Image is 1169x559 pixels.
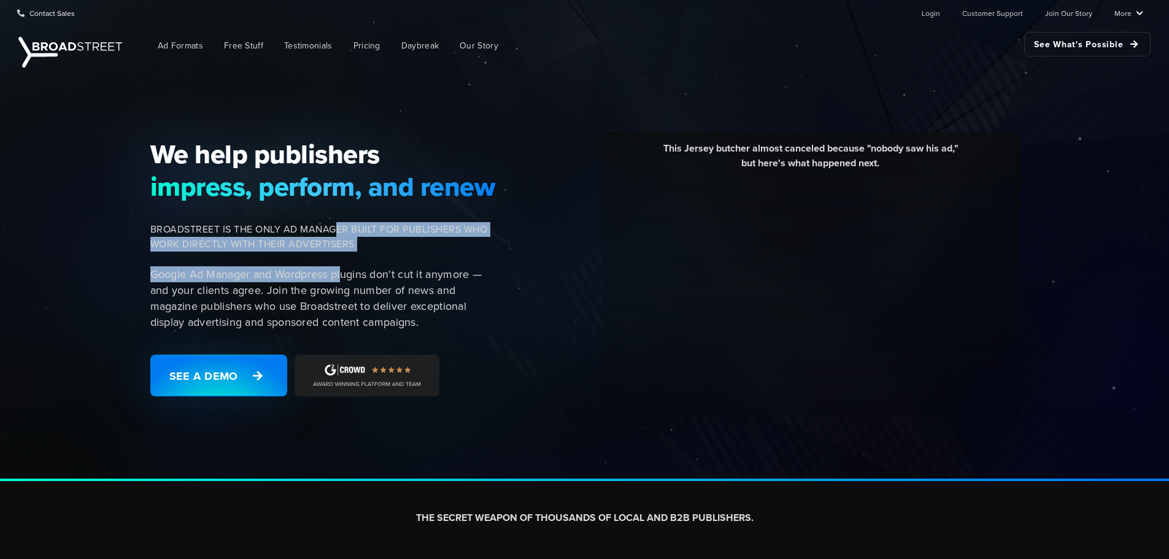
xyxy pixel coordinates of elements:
span: impress, perform, and renew [150,171,496,202]
a: Contact Sales [17,1,75,25]
a: Testimonials [275,32,342,60]
iframe: YouTube video player [611,180,1010,404]
a: Join Our Story [1045,1,1092,25]
a: See What's Possible [1024,32,1151,56]
a: Customer Support [962,1,1023,25]
span: Pricing [353,39,380,52]
a: Free Stuff [215,32,272,60]
span: Free Stuff [224,39,263,52]
p: Google Ad Manager and Wordpress plugins don't cut it anymore — and your clients agree. Join the g... [150,266,496,330]
span: Ad Formats [158,39,203,52]
a: Pricing [344,32,390,60]
span: We help publishers [150,138,496,170]
h2: THE SECRET WEAPON OF THOUSANDS OF LOCAL AND B2B PUBLISHERS. [242,512,927,525]
span: Daybreak [401,39,439,52]
a: Login [922,1,940,25]
div: This Jersey butcher almost canceled because "nobody saw his ad," but here's what happened next. [611,141,1010,180]
a: More [1114,1,1143,25]
a: Daybreak [392,32,448,60]
nav: Main [129,26,1151,66]
span: Our Story [460,39,498,52]
a: Ad Formats [149,32,212,60]
a: Our Story [450,32,507,60]
span: BROADSTREET IS THE ONLY AD MANAGER BUILT FOR PUBLISHERS WHO WORK DIRECTLY WITH THEIR ADVERTISERS [150,222,496,252]
img: Broadstreet | The Ad Manager for Small Publishers [18,37,122,67]
span: Testimonials [284,39,333,52]
a: See a Demo [150,355,287,396]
